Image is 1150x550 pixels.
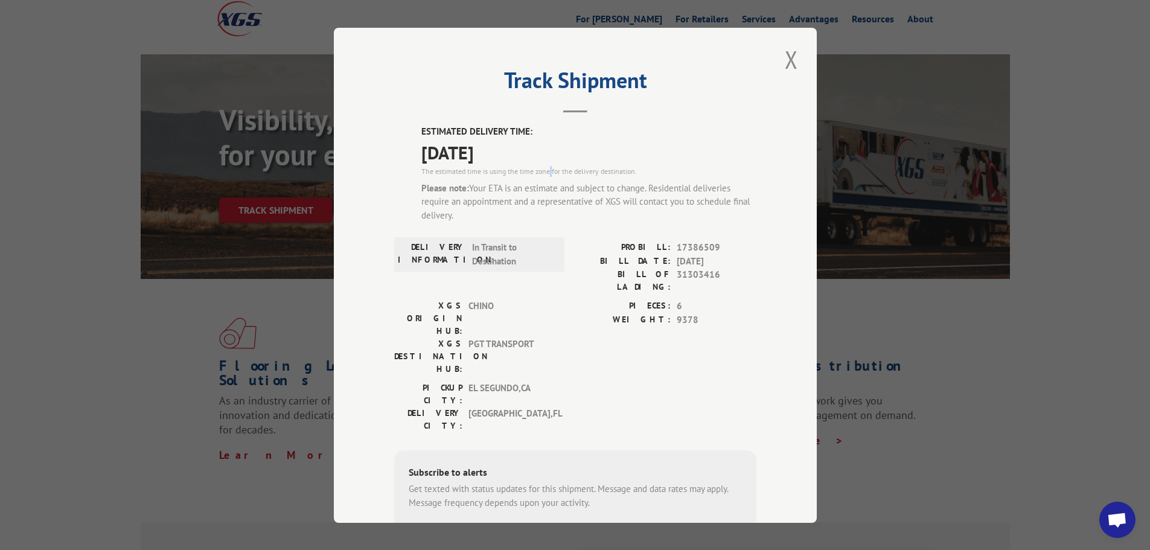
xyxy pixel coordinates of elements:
div: Get texted with status updates for this shipment. Message and data rates may apply. Message frequ... [409,482,742,510]
label: PICKUP CITY: [394,382,462,407]
span: [DATE] [421,138,756,165]
div: The estimated time is using the time zone for the delivery destination. [421,165,756,176]
label: DELIVERY INFORMATION: [398,241,466,268]
button: Close modal [781,43,802,76]
label: XGS DESTINATION HUB: [394,337,462,376]
label: BILL DATE: [575,254,671,268]
span: [DATE] [677,254,756,268]
span: 31303416 [677,268,756,293]
label: PROBILL: [575,241,671,255]
h2: Track Shipment [394,72,756,95]
span: CHINO [468,299,550,337]
span: [GEOGRAPHIC_DATA] , FL [468,407,550,432]
label: DELIVERY CITY: [394,407,462,432]
span: PGT TRANSPORT [468,337,550,376]
label: ESTIMATED DELIVERY TIME: [421,125,756,139]
span: 17386509 [677,241,756,255]
label: PIECES: [575,299,671,313]
span: In Transit to Destination [472,241,554,268]
div: Your ETA is an estimate and subject to change. Residential deliveries require an appointment and ... [421,181,756,222]
label: WEIGHT: [575,313,671,327]
span: 9378 [677,313,756,327]
strong: Please note: [421,182,469,193]
label: BILL OF LADING: [575,268,671,293]
div: Subscribe to alerts [409,465,742,482]
span: EL SEGUNDO , CA [468,382,550,407]
span: 6 [677,299,756,313]
label: XGS ORIGIN HUB: [394,299,462,337]
a: Open chat [1099,502,1136,538]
